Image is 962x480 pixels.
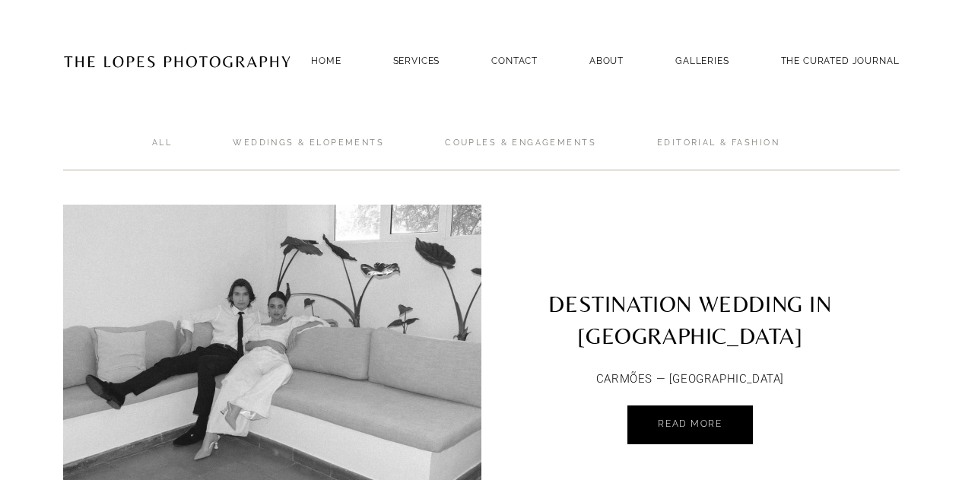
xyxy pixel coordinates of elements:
a: GALLERIES [675,50,729,71]
a: Read More [627,405,752,444]
a: THE CURATED JOURNAL [781,50,900,71]
a: Couples & ENGAGEMENTS [445,137,596,170]
a: Weddings & Elopements [233,137,384,170]
img: Portugal Wedding Photographer | The Lopes Photography [63,24,291,98]
p: CARMÕES — [GEOGRAPHIC_DATA] [532,369,849,390]
span: Read More [658,418,722,429]
a: ALL [152,137,172,170]
a: DESTINATION WEDDING IN [GEOGRAPHIC_DATA] [481,205,900,360]
a: Home [311,50,341,71]
a: SERVICES [393,56,440,66]
a: Editorial & Fashion [657,137,779,170]
a: Contact [491,50,538,71]
a: ABOUT [589,50,624,71]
